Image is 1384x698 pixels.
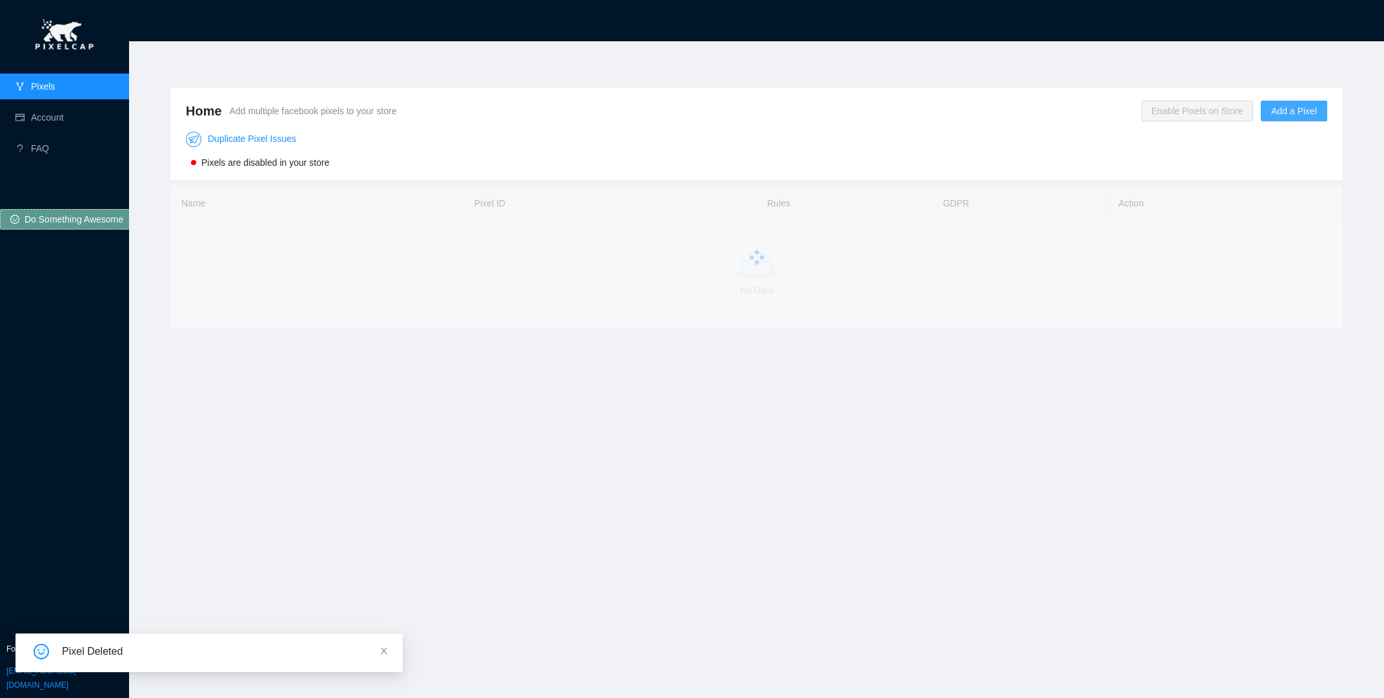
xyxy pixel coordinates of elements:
[186,101,222,121] span: Home
[230,104,397,118] span: Add multiple facebook pixels to your store
[1271,104,1317,118] span: Add a Pixel
[34,644,49,659] span: smile
[31,143,49,154] a: FAQ
[31,81,55,92] a: Pixels
[6,666,75,690] a: [EMAIL_ADDRESS][DOMAIN_NAME]
[25,212,123,226] span: Do Something Awesome
[10,215,19,225] span: smile
[62,644,387,659] div: Pixel Deleted
[379,646,388,655] span: close
[6,643,123,655] p: For support please email:
[186,134,296,144] a: Duplicate Pixel Issues
[186,132,201,147] img: Duplicate Pixel Issues
[26,13,103,58] img: pixel-cap.png
[201,157,329,168] span: Pixels are disabled in your store
[1261,101,1327,121] button: Add a Pixel
[31,112,64,123] a: Account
